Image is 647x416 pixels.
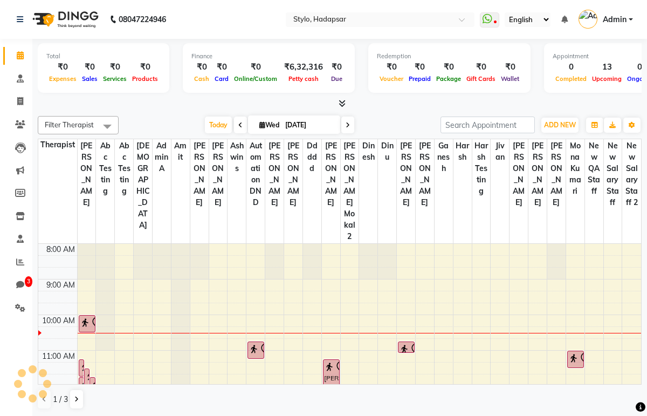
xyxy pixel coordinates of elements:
span: [PERSON_NAME] [510,139,528,209]
div: [PERSON_NAME] Beautician, TK11, 11:00 AM-11:30 AM, new service-2 [568,351,583,367]
span: dinesh [359,139,377,164]
span: harsh [453,139,472,164]
span: [PERSON_NAME] Mokal2 [341,139,359,243]
div: 8:00 AM [44,244,77,255]
span: Admin [603,14,627,25]
div: ₹0 [212,61,231,73]
div: ₹6,32,316 [280,61,327,73]
span: dinu [378,139,396,164]
span: Completed [553,75,589,83]
span: [PERSON_NAME] [190,139,209,209]
span: Gift Cards [464,75,498,83]
span: Petty cash [286,75,321,83]
span: [PERSON_NAME] [397,139,415,209]
span: New Salary Staff 2 [622,139,641,209]
div: [PERSON_NAME], TK12, 11:15 AM-12:00 PM, Facial New SP [323,360,339,385]
div: [PERSON_NAME], TK13, 10:45 AM-11:05 AM, Automation-service1 [398,342,414,352]
div: ₹0 [464,61,498,73]
div: Total [46,52,161,61]
div: 10:00 AM [40,315,77,326]
span: Cash [191,75,212,83]
span: Upcoming [589,75,624,83]
div: 9:00 AM [44,279,77,291]
span: [PERSON_NAME] [78,139,96,209]
span: Wallet [498,75,522,83]
span: harsh testing [472,139,491,198]
span: [PERSON_NAME] [265,139,284,209]
span: New Salary Staff [604,139,622,209]
span: ashwins [228,139,246,175]
div: [PERSON_NAME] Beautician, TK05, 10:00 AM-10:30 AM, Orange Facial 2 [79,316,95,332]
span: Package [433,75,464,83]
a: 3 [3,276,29,294]
span: Sales [79,75,100,83]
span: Ganesh [435,139,453,175]
span: [PERSON_NAME] [547,139,566,209]
span: Amit [171,139,190,164]
div: ₹0 [327,61,346,73]
div: ₹0 [129,61,161,73]
b: 08047224946 [119,4,166,35]
span: 3 [25,276,32,287]
img: Admin [579,10,597,29]
span: Filter Therapist [45,120,94,129]
span: [PERSON_NAME] [209,139,228,209]
div: 0 [553,61,589,73]
div: [PERSON_NAME], TK10, 10:45 AM-11:15 AM, Orange Facial 2 [248,342,264,358]
div: ₹0 [191,61,212,73]
input: 2025-09-03 [282,117,336,133]
span: Wed [257,121,282,129]
span: [PERSON_NAME] [322,139,340,209]
span: New QA Staff [585,139,603,198]
span: Card [212,75,231,83]
span: Abc testing [115,139,133,198]
span: Products [129,75,161,83]
div: ₹0 [46,61,79,73]
div: [PERSON_NAME], TK09, 11:45 AM-12:30 PM, Facial New SP [90,378,94,403]
span: MonaKumari [566,139,584,198]
span: ddddd [303,139,321,175]
span: Admin A [153,139,171,175]
div: ₹0 [231,61,280,73]
div: 11:00 AM [40,351,77,362]
div: NB [PERSON_NAME], TK02, 11:15 AM-11:45 AM, Orange Facial 2 [79,360,84,376]
span: abc testing [96,139,114,198]
span: Services [100,75,129,83]
span: Automation DND [246,139,265,209]
img: logo [27,4,101,35]
div: Finance [191,52,346,61]
input: Search Appointment [440,117,535,133]
button: ADD NEW [541,118,579,133]
div: [PERSON_NAME], TK04, 11:30 AM-12:00 PM, [PERSON_NAME] Facial [85,369,89,385]
div: 13 [589,61,624,73]
span: Online/Custom [231,75,280,83]
span: [PERSON_NAME] [284,139,302,209]
div: ₹0 [377,61,406,73]
span: Today [205,117,232,133]
div: ₹0 [406,61,433,73]
span: [PERSON_NAME] [416,139,434,209]
span: 1 / 3 [53,394,68,405]
span: [DEMOGRAPHIC_DATA] [134,139,152,232]
span: [PERSON_NAME] [528,139,547,209]
div: ₹0 [79,61,100,73]
span: jivan [491,139,509,164]
span: Expenses [46,75,79,83]
span: Voucher [377,75,406,83]
div: ₹0 [100,61,129,73]
div: ₹0 [433,61,464,73]
span: Prepaid [406,75,433,83]
div: Redemption [377,52,522,61]
span: ADD NEW [544,121,576,129]
div: Therapist [38,139,77,151]
span: Due [328,75,345,83]
div: ₹0 [498,61,522,73]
